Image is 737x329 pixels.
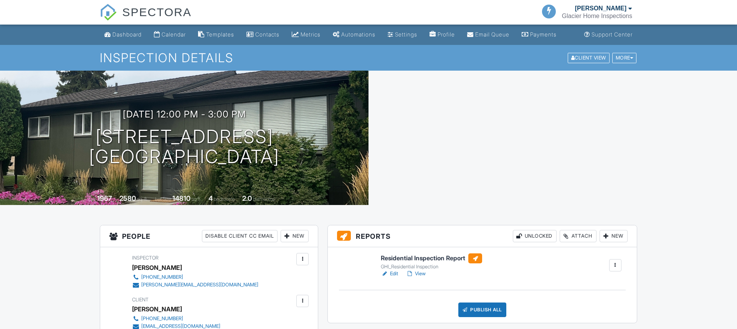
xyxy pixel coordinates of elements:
a: SPECTORA [100,12,192,26]
div: 2580 [119,194,136,202]
div: Disable Client CC Email [202,230,278,242]
a: Templates [195,28,237,42]
span: Inspector [132,255,159,261]
h6: Residential Inspection Report [381,253,482,263]
h3: Reports [328,225,637,247]
a: Metrics [289,28,324,42]
div: New [281,230,309,242]
div: Templates [206,31,234,38]
div: Settings [395,31,417,38]
div: Dashboard [112,31,142,38]
a: Support Center [581,28,636,42]
span: Lot Size [155,196,171,202]
div: Support Center [592,31,633,38]
div: 1967 [97,194,112,202]
span: sq.ft. [192,196,201,202]
a: [PERSON_NAME][EMAIL_ADDRESS][DOMAIN_NAME] [132,281,258,289]
div: Metrics [301,31,321,38]
a: Contacts [243,28,283,42]
a: View [406,270,426,278]
a: Edit [381,270,398,278]
div: Publish All [458,303,506,317]
div: Glacier Home Inspections [562,12,632,20]
span: SPECTORA [122,4,192,20]
a: [PHONE_NUMBER] [132,273,258,281]
span: bedrooms [214,196,235,202]
a: Payments [519,28,560,42]
a: Automations (Basic) [330,28,378,42]
a: [PHONE_NUMBER] [132,315,220,322]
div: Automations [341,31,375,38]
div: Profile [438,31,455,38]
div: Payments [530,31,557,38]
div: [PERSON_NAME] [575,5,626,12]
a: Calendar [151,28,189,42]
div: 4 [208,194,213,202]
div: 2.0 [242,194,252,202]
div: [PHONE_NUMBER] [141,316,183,322]
img: The Best Home Inspection Software - Spectora [100,4,117,21]
div: New [600,230,628,242]
div: Unlocked [513,230,557,242]
a: Settings [385,28,420,42]
div: Calendar [162,31,186,38]
div: More [612,53,637,63]
div: [PERSON_NAME] [132,303,182,315]
h3: People [100,225,318,247]
a: Dashboard [101,28,145,42]
a: Company Profile [426,28,458,42]
div: GHI_Residential Inspection [381,264,482,270]
a: Email Queue [464,28,512,42]
a: Client View [567,55,611,60]
div: Email Queue [475,31,509,38]
span: bathrooms [253,196,275,202]
div: 14810 [172,194,190,202]
div: [PERSON_NAME][EMAIL_ADDRESS][DOMAIN_NAME] [141,282,258,288]
div: Client View [568,53,610,63]
span: Client [132,297,149,303]
div: Attach [560,230,597,242]
h1: [STREET_ADDRESS] [GEOGRAPHIC_DATA] [89,127,279,167]
a: Residential Inspection Report GHI_Residential Inspection [381,253,482,270]
div: Contacts [255,31,279,38]
div: [PERSON_NAME] [132,262,182,273]
h3: [DATE] 12:00 pm - 3:00 pm [123,109,246,119]
span: sq. ft. [137,196,148,202]
h1: Inspection Details [100,51,637,64]
span: Built [88,196,96,202]
div: [PHONE_NUMBER] [141,274,183,280]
